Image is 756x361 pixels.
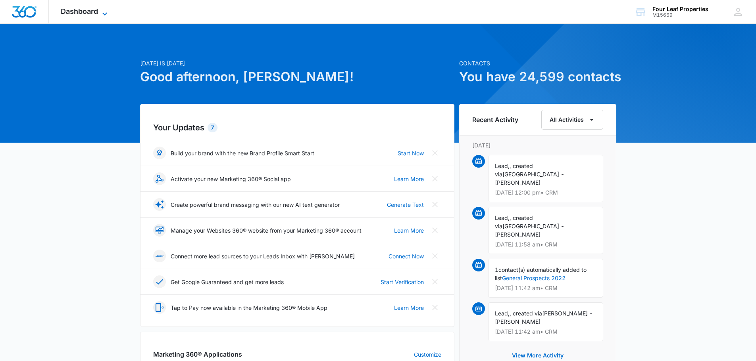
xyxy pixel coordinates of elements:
span: Dashboard [61,7,98,15]
button: All Activities [541,110,603,130]
button: Close [429,250,441,262]
button: Close [429,198,441,211]
h6: Recent Activity [472,115,518,124]
p: Manage your Websites 360® website from your Marketing 360® account [171,226,362,235]
button: Close [429,172,441,185]
span: Lead, [495,310,510,317]
p: Contacts [459,59,616,67]
div: account id [652,12,708,18]
a: Connect Now [389,252,424,260]
a: Learn More [394,304,424,312]
p: Create powerful brand messaging with our new AI text generator [171,201,340,209]
a: Start Now [398,149,424,157]
h2: Marketing 360® Applications [153,350,242,359]
span: [GEOGRAPHIC_DATA] - [PERSON_NAME] [495,223,564,238]
p: [DATE] is [DATE] [140,59,454,67]
p: Tap to Pay now available in the Marketing 360® Mobile App [171,304,327,312]
a: Generate Text [387,201,424,209]
span: [GEOGRAPHIC_DATA] - [PERSON_NAME] [495,171,564,186]
h1: You have 24,599 contacts [459,67,616,86]
span: 1 [495,266,498,273]
button: Close [429,275,441,288]
h1: Good afternoon, [PERSON_NAME]! [140,67,454,86]
p: Get Google Guaranteed and get more leads [171,278,284,286]
p: [DATE] 12:00 pm • CRM [495,190,596,195]
p: Connect more lead sources to your Leads Inbox with [PERSON_NAME] [171,252,355,260]
button: Close [429,301,441,314]
a: Customize [414,350,441,359]
h2: Your Updates [153,122,441,134]
a: Learn More [394,175,424,183]
span: [PERSON_NAME] - [PERSON_NAME] [495,310,593,325]
span: Lead, [495,162,510,169]
span: , created via [495,162,533,178]
p: [DATE] 11:58 am • CRM [495,242,596,247]
span: contact(s) automatically added to list [495,266,587,281]
button: Close [429,224,441,237]
p: [DATE] [472,141,603,149]
div: account name [652,6,708,12]
span: Lead, [495,214,510,221]
div: 7 [208,123,217,132]
button: Close [429,147,441,159]
a: Start Verification [381,278,424,286]
p: [DATE] 11:42 am • CRM [495,329,596,334]
span: , created via [510,310,542,317]
a: General Prospects 2022 [502,275,566,281]
a: Learn More [394,226,424,235]
p: [DATE] 11:42 am • CRM [495,285,596,291]
p: Activate your new Marketing 360® Social app [171,175,291,183]
span: , created via [495,214,533,229]
p: Build your brand with the new Brand Profile Smart Start [171,149,314,157]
